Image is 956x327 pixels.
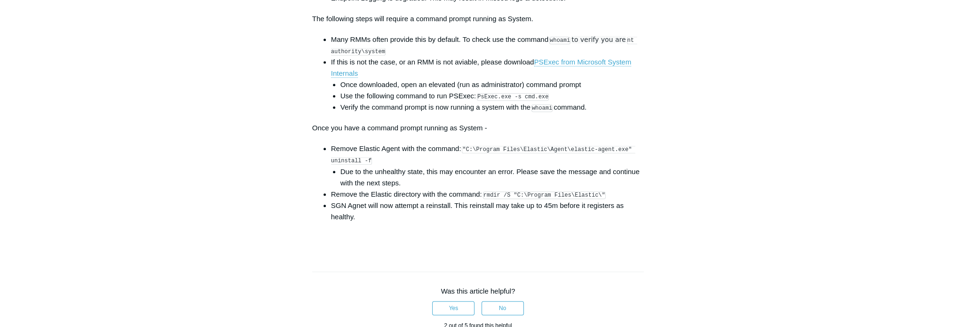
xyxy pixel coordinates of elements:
[340,90,644,102] li: Use the following command to run PSExec:
[312,13,644,24] p: The following steps will require a command prompt running as System.
[340,102,644,113] li: Verify the command prompt is now running a system with the command.
[331,189,644,200] li: Remove the Elastic directory with the command:
[312,122,644,134] p: Once you have a command prompt running as System -
[331,56,644,113] li: If this is not the case, or an RMM is not aviable, please download
[340,166,644,189] li: Due to the unhealthy state, this may encounter an error. Please save the message and continue wit...
[432,301,474,315] button: This article was helpful
[331,200,644,223] li: SGN Agnet will now attempt a reinstall. This reinstall may take up to 45m before it registers as ...
[331,34,644,56] li: Many RMMs often provide this by default. To check use the command
[331,37,638,56] code: nt authority\system
[482,301,524,315] button: This article was not helpful
[331,146,635,165] code: "C:\Program Files\Elastic\Agent\elastic-agent.exe" uninstall -f
[549,37,570,44] code: whoami
[441,287,515,295] span: Was this article helpful?
[340,79,644,90] li: Once downloaded, open an elevated (run as administrator) command prompt
[571,36,625,43] span: to verify you are
[477,93,549,101] code: PsExec.exe -s cmd.exe
[331,58,632,78] a: PSExec from Microsoft System Internals
[531,104,553,112] code: whoami
[331,143,644,188] li: Remove Elastic Agent with the command:
[483,191,606,199] code: rmdir /S "C:\Program Files\Elastic\"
